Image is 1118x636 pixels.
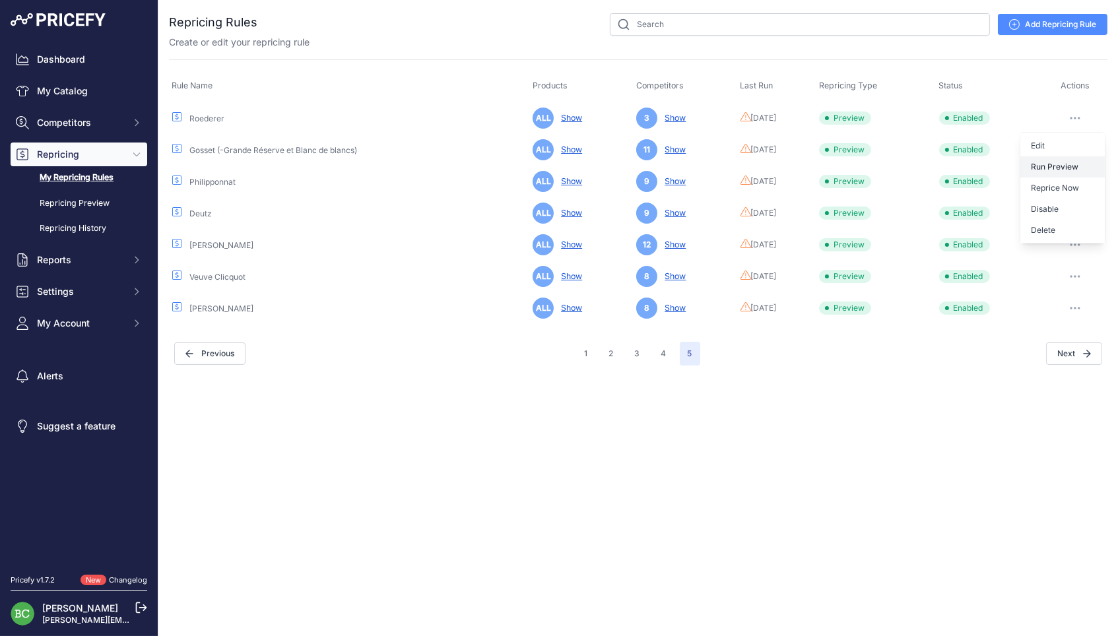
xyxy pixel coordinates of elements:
a: My Repricing Rules [11,166,147,189]
span: 12 [636,234,657,255]
p: Create or edit your repricing rule [169,36,310,49]
span: ALL [533,298,554,319]
button: Delete [1020,220,1105,241]
span: Preview [819,175,871,188]
span: ALL [533,266,554,287]
img: Pricefy Logo [11,13,106,26]
a: [PERSON_NAME] [189,303,253,313]
a: Show [556,176,582,186]
span: Repricing Type [819,80,877,90]
span: Enabled [939,302,990,315]
a: Show [659,208,686,218]
a: Show [659,113,686,123]
span: 5 [680,342,700,366]
a: Repricing History [11,217,147,240]
span: Preview [819,207,871,220]
a: Show [659,303,686,313]
a: Alerts [11,364,147,388]
span: Rule Name [172,80,213,90]
a: [PERSON_NAME] [189,240,253,250]
button: Reprice Now [1020,177,1105,199]
span: Reports [37,253,123,267]
span: Preview [819,111,871,125]
span: 9 [636,171,657,192]
a: Gosset (-Grande Réserve et Blanc de blancs) [189,145,357,155]
h2: Repricing Rules [169,13,257,32]
input: Search [610,13,990,36]
a: Show [556,239,582,249]
span: Last Run [740,80,773,90]
span: Status [939,80,964,90]
a: Changelog [109,575,147,585]
button: Reports [11,248,147,272]
span: 8 [636,266,657,287]
button: Previous [174,342,246,365]
button: Settings [11,280,147,303]
a: Deutz [189,208,212,218]
button: Go to page 1 [577,342,596,366]
span: Preview [819,302,871,315]
a: Show [659,144,686,154]
button: Repricing [11,143,147,166]
span: ALL [533,203,554,224]
span: 11 [636,139,657,160]
span: Products [533,80,568,90]
span: Actions [1061,80,1090,90]
span: 3 [636,108,657,129]
a: My Catalog [11,79,147,103]
span: 8 [636,298,657,319]
span: Competitors [636,80,684,90]
button: My Account [11,311,147,335]
a: [PERSON_NAME][EMAIL_ADDRESS][DOMAIN_NAME][PERSON_NAME] [42,615,311,625]
a: Roederer [189,113,224,123]
span: ALL [533,108,554,129]
span: Enabled [939,270,990,283]
a: Show [556,113,582,123]
span: ALL [533,139,554,160]
span: Preview [819,143,871,156]
span: Enabled [939,207,990,220]
span: [DATE] [751,271,777,282]
span: [DATE] [751,239,777,250]
span: Enabled [939,238,990,251]
span: [DATE] [751,303,777,313]
span: Repricing [37,148,123,161]
button: Go to page 2 [601,342,622,366]
a: [PERSON_NAME] [42,602,118,614]
span: [DATE] [751,144,777,155]
span: Enabled [939,175,990,188]
span: Competitors [37,116,123,129]
button: Competitors [11,111,147,135]
a: Dashboard [11,48,147,71]
a: Philipponnat [189,177,236,187]
button: Run Preview [1020,156,1105,177]
a: Add Repricing Rule [998,14,1107,35]
span: My Account [37,317,123,330]
span: Settings [37,285,123,298]
span: Preview [819,238,871,251]
span: [DATE] [751,176,777,187]
a: Show [556,208,582,218]
span: Enabled [939,111,990,125]
span: [DATE] [751,113,777,123]
span: Preview [819,270,871,283]
a: Show [659,176,686,186]
span: [DATE] [751,208,777,218]
span: Next [1046,342,1102,365]
a: Edit [1020,135,1105,156]
nav: Sidebar [11,48,147,559]
button: Go to page 4 [653,342,674,366]
button: Go to page 3 [627,342,648,366]
span: Enabled [939,143,990,156]
a: Show [556,271,582,281]
span: ALL [533,234,554,255]
span: New [81,575,106,586]
a: Show [556,303,582,313]
button: Disable [1020,199,1105,220]
span: 9 [636,203,657,224]
a: Repricing Preview [11,192,147,215]
a: Suggest a feature [11,414,147,438]
a: Show [659,271,686,281]
div: Pricefy v1.7.2 [11,575,55,586]
a: Show [556,144,582,154]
